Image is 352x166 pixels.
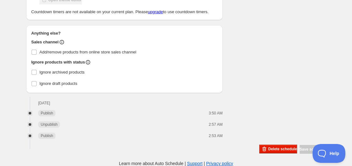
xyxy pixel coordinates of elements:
span: Add/remove products from online store sales channel [39,50,136,54]
a: Support [187,161,202,166]
span: Unpublish [41,122,57,127]
a: Privacy policy [206,161,233,166]
span: Delete schedule [268,147,297,152]
span: Ignore draft products [39,81,77,86]
span: Publish [41,133,53,138]
button: Delete schedule [259,145,297,153]
iframe: Toggle Customer Support [313,144,346,163]
span: Ignore archived products [39,70,85,75]
p: 2:57 AM [194,122,223,127]
h2: Ignore products with status [31,59,85,65]
p: 3:50 AM [194,111,223,116]
h2: Anything else? [31,30,218,36]
h2: [DATE] [38,101,192,106]
p: Countdown timers are not available on your current plan. Please to use countdown timers. [31,9,218,15]
p: 2:53 AM [194,133,223,138]
h2: Sales channel [31,39,59,45]
a: upgrade [148,9,163,14]
span: Publish [41,111,53,116]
